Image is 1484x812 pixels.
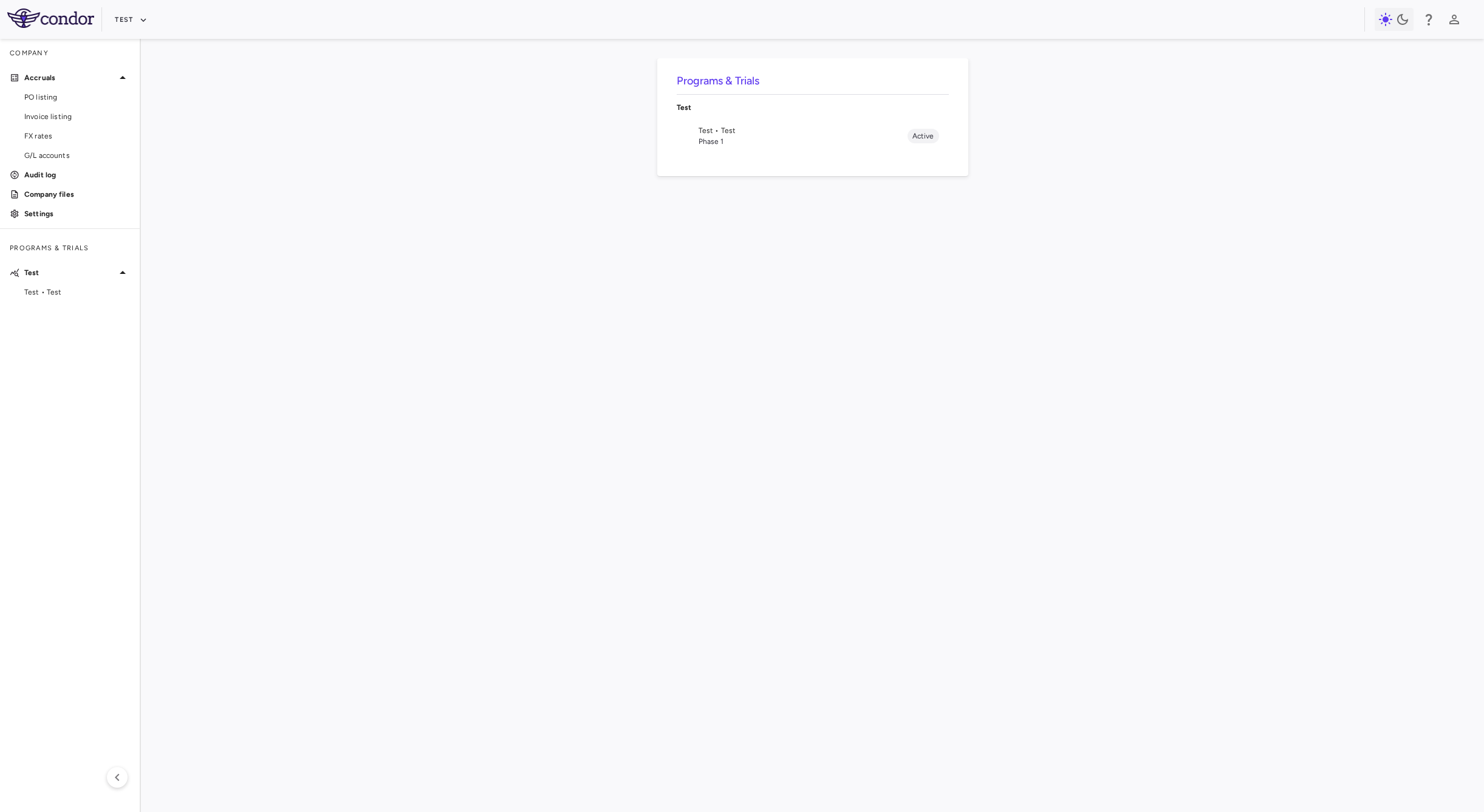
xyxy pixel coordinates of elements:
button: Test [112,10,151,30]
li: Test • TestPhase 1Active [677,120,949,152]
span: Phase 1 [699,136,908,147]
div: Test [677,95,949,120]
p: Accruals [24,72,115,83]
span: FX rates [24,131,130,142]
p: Test [677,102,949,113]
img: logo-full-SnFGN8VE.png [7,9,94,28]
p: Settings [24,208,130,219]
span: Invoice listing [24,111,130,122]
span: PO listing [24,92,130,103]
h6: Programs & Trials [677,73,949,89]
p: Company files [24,189,130,200]
span: Test • Test [699,125,908,136]
p: Test [24,267,115,278]
span: Test • Test [24,287,130,298]
p: Audit log [24,169,130,180]
span: Active [908,131,939,142]
span: G/L accounts [24,150,130,161]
